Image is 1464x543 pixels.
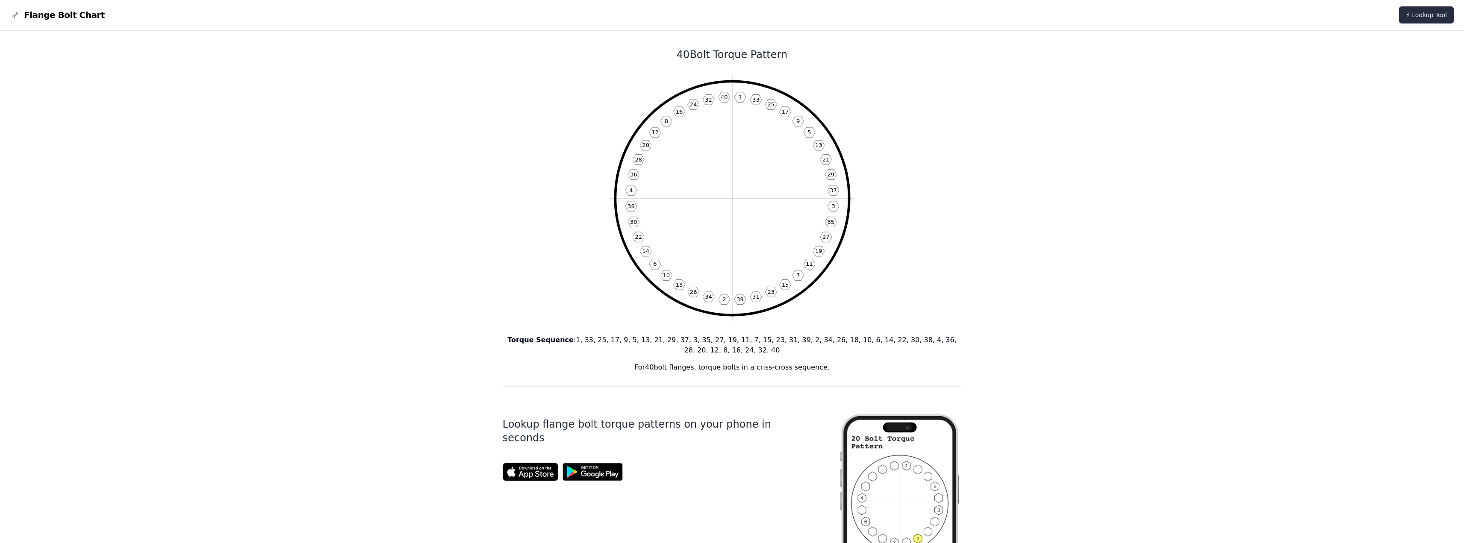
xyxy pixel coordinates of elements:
img: Get it on Google Play [558,458,627,485]
span: Flange Bolt Chart [24,9,105,21]
text: 19 [815,248,822,254]
text: 34 [705,294,712,300]
h1: 40 Bolt Torque Pattern [503,48,962,62]
text: 11 [806,261,813,267]
text: 40 [721,94,728,100]
text: 4 [629,187,633,194]
text: 21 [822,156,829,163]
text: 23 [767,289,775,295]
text: 32 [705,97,712,103]
text: 10 [663,272,670,279]
text: 7 [796,272,799,279]
text: 16 [675,109,683,115]
text: 3 [831,203,835,209]
text: 5 [807,129,811,135]
text: 2 [722,296,726,302]
text: 29 [827,171,834,178]
text: 18 [675,282,683,288]
text: 12 [651,129,659,135]
text: 17 [781,109,789,115]
text: 24 [689,101,697,108]
text: 13 [815,142,822,148]
p: For 40 bolt flanges, torque bolts in a criss-cross sequence. [503,362,962,373]
text: 36 [630,171,637,178]
text: 1 [738,94,742,100]
text: 30 [630,219,637,225]
a: ⚡ Lookup Tool [1399,6,1454,23]
text: 15 [781,282,789,288]
text: 6 [653,261,657,267]
text: 39 [736,296,744,302]
text: 8 [664,118,668,124]
text: 27 [822,234,829,240]
p: : 1, 33, 25, 17, 9, 5, 13, 21, 29, 37, 3, 35, 27, 19, 11, 7, 15, 23, 31, 39, 2, 34, 26, 18, 10, 6... [503,335,962,355]
text: 26 [689,289,697,295]
text: 9 [796,118,799,124]
h1: Lookup flange bolt torque patterns on your phone in seconds [503,417,811,445]
text: 31 [752,294,760,300]
text: 14 [642,248,649,254]
text: 37 [830,187,837,194]
b: Torque Sequence [507,336,574,344]
text: 22 [635,234,642,240]
text: 38 [627,203,635,209]
text: 35 [827,219,834,225]
text: 25 [767,101,775,108]
text: 33 [752,97,760,103]
text: 20 [642,142,649,148]
a: Flange Bolt Chart LogoFlange Bolt Chart [10,9,105,21]
img: App Store badge for the Flange Bolt Chart app [503,463,558,481]
img: Flange Bolt Chart Logo [10,10,21,20]
text: 28 [635,156,642,163]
